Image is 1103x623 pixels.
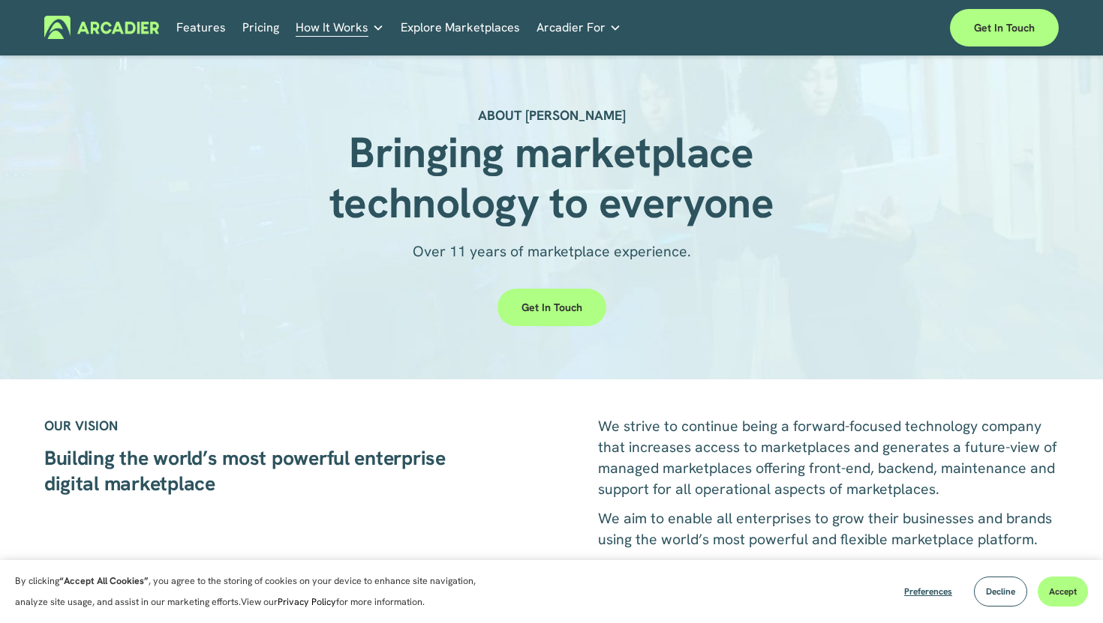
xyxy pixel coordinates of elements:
[598,416,1061,499] span: We strive to continue being a forward-focused technology company that increases access to marketp...
[1038,577,1088,607] button: Accept
[176,16,226,39] a: Features
[536,16,621,39] a: folder dropdown
[974,577,1027,607] button: Decline
[413,241,691,261] span: Over 11 years of marketplace experience.
[278,596,336,608] a: Privacy Policy
[986,586,1015,598] span: Decline
[950,9,1059,46] a: Get in touch
[15,571,503,613] p: By clicking , you agree to the storing of cookies on your device to enhance site navigation, anal...
[44,445,451,496] strong: Building the world’s most powerful enterprise digital marketplace
[536,17,606,38] span: Arcadier For
[59,575,149,587] strong: “Accept All Cookies”
[329,124,774,230] strong: Bringing marketplace technology to everyone
[296,17,368,38] span: How It Works
[44,417,118,434] strong: OUR VISION
[893,577,963,607] button: Preferences
[44,16,159,39] img: Arcadier
[242,16,279,39] a: Pricing
[1049,586,1077,598] span: Accept
[296,16,384,39] a: folder dropdown
[401,16,520,39] a: Explore Marketplaces
[598,508,1056,549] span: We aim to enable all enterprises to grow their businesses and brands using the world’s most power...
[478,106,626,124] strong: ABOUT [PERSON_NAME]
[497,289,606,326] a: Get in touch
[904,586,952,598] span: Preferences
